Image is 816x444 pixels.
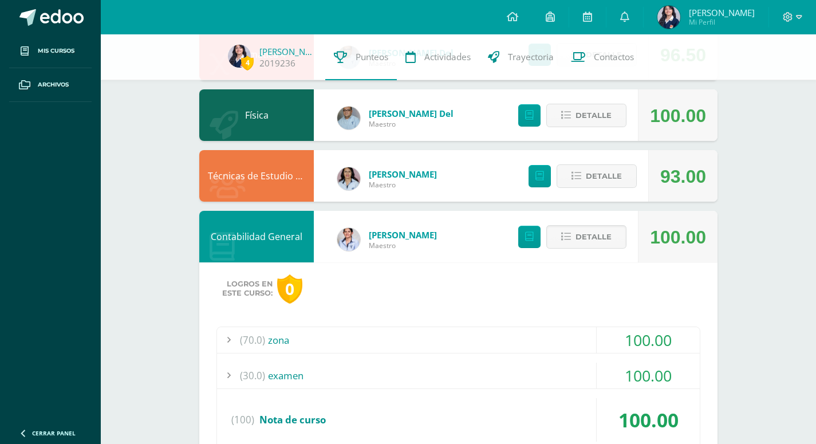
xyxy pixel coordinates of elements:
[557,164,637,188] button: Detalle
[369,108,454,119] span: [PERSON_NAME] del
[9,68,92,102] a: Archivos
[337,167,360,190] img: 49b90201c47adc92305f480b96c44c30.png
[217,327,700,353] div: zona
[424,51,471,63] span: Actividades
[479,34,562,80] a: Trayectoria
[546,104,626,127] button: Detalle
[660,151,706,202] div: 93.00
[240,327,265,353] span: (70.0)
[597,398,700,442] div: 100.00
[369,229,437,241] span: [PERSON_NAME]
[199,211,314,262] div: Contabilidad General
[259,46,317,57] a: [PERSON_NAME]
[369,168,437,180] span: [PERSON_NAME]
[597,327,700,353] div: 100.00
[508,51,554,63] span: Trayectoria
[38,80,69,89] span: Archivos
[369,241,437,250] span: Maestro
[277,274,302,304] div: 0
[650,211,706,263] div: 100.00
[575,226,612,247] span: Detalle
[325,34,397,80] a: Punteos
[689,7,755,18] span: [PERSON_NAME]
[241,56,254,70] span: 4
[32,429,76,437] span: Cerrar panel
[597,363,700,388] div: 100.00
[546,225,626,249] button: Detalle
[369,119,454,129] span: Maestro
[689,17,755,27] span: Mi Perfil
[222,280,273,298] span: Logros en este curso:
[657,6,680,29] img: be204d0af1a65b80fd24d59c432c642a.png
[575,105,612,126] span: Detalle
[259,413,326,426] span: Nota de curso
[228,45,251,68] img: be204d0af1a65b80fd24d59c432c642a.png
[217,363,700,388] div: examen
[369,180,437,190] span: Maestro
[199,89,314,141] div: Física
[38,46,74,56] span: Mis cursos
[259,57,295,69] a: 2019236
[337,107,360,129] img: 9bda7905687ab488ca4bd408901734b0.png
[199,150,314,202] div: Técnicas de Estudio e investigación
[240,363,265,388] span: (30.0)
[594,51,634,63] span: Contactos
[231,398,254,442] span: (100)
[562,34,642,80] a: Contactos
[650,90,706,142] div: 100.00
[356,51,388,63] span: Punteos
[337,228,360,251] img: 02e3e31c73f569ab554490242ab9245f.png
[9,34,92,68] a: Mis cursos
[586,166,622,187] span: Detalle
[397,34,479,80] a: Actividades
